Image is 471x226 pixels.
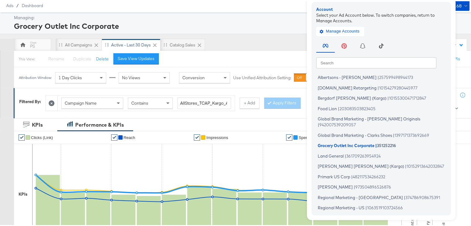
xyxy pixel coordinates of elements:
[111,41,151,47] div: Active - Last 30 Days
[65,41,92,47] div: All Campaigns
[318,105,337,110] span: Food Lion
[346,152,381,157] span: 361709263954924
[73,55,91,60] span: Duplicate
[318,173,350,178] span: Primark US Corp
[19,74,52,79] div: Attribution Window:
[404,193,405,198] span: |
[59,42,62,45] div: Drag to reorder tab
[59,74,82,79] span: 1 Day Clicks
[405,163,407,167] span: |
[14,14,468,20] div: Managing:
[318,131,392,136] span: Global Brand Marketing - Clarks Shoes
[405,193,440,198] span: 374786908675391
[318,204,364,209] span: Regional Marketing - US
[6,2,13,7] span: Ads
[365,204,367,209] span: |
[105,42,108,45] div: Drag to reorder tab
[124,134,135,139] span: Reach
[48,55,64,60] span: Rename
[377,142,396,147] span: 351252216
[316,5,446,11] div: Account
[395,131,429,136] span: 1397171373692669
[194,133,200,139] a: ✔
[318,94,386,99] span: Bergdorf [PERSON_NAME] (Kargo)
[31,134,53,139] span: Clicks (Link)
[118,54,155,60] div: Save View Updates
[321,27,360,34] span: Manage Accounts
[375,142,377,147] span: |
[353,173,385,178] span: 482117534266232
[377,74,379,79] span: |
[318,183,353,188] span: [PERSON_NAME]
[318,84,377,89] span: [DOMAIN_NAME] Retargeting
[379,84,417,89] span: 10154279280445977
[75,120,124,127] div: Performance & KPIs
[387,94,389,99] span: |
[355,183,391,188] span: 973504896526876
[286,133,292,139] a: ✔
[113,52,159,63] button: Save View Updates
[19,98,41,103] div: Filtered By:
[111,133,117,139] a: ✔
[377,84,379,89] span: |
[316,11,446,22] div: Select your Ad Account below. To switch companies, return to Manage Accounts.
[96,55,109,61] button: Delete
[319,121,356,126] span: 942007539209057
[318,74,377,79] span: Albertsons - [PERSON_NAME]
[19,133,25,139] a: ✔
[379,74,413,79] span: 257599498944173
[318,121,319,126] span: |
[22,2,43,7] a: Dashboard
[318,115,420,120] span: Global Brand Marketing - [PERSON_NAME] Originals
[351,173,353,178] span: |
[30,42,35,48] div: PS
[233,74,291,80] label: Use Unified Attribution Setting:
[240,96,259,107] button: + Add
[122,74,140,79] span: No Views
[177,96,231,108] input: Enter a search term
[164,42,167,45] div: Drag to reorder tab
[170,41,195,47] div: Catalog Sales
[318,142,374,147] span: Grocery Outlet Inc Corporate
[131,99,148,105] span: Contains
[393,131,395,136] span: |
[182,74,205,79] span: Conversion
[299,134,310,139] span: Spend
[354,183,355,188] span: |
[318,193,403,198] span: Regional Marketing - [GEOGRAPHIC_DATA]
[367,204,403,209] span: 1063519103724566
[14,20,468,30] div: Grocery Outlet Inc Corporate
[318,163,404,167] span: [PERSON_NAME] [PERSON_NAME] (Kargo)
[206,134,228,139] span: Impressions
[318,152,344,157] span: Land General
[338,105,339,110] span: |
[13,2,22,7] span: /
[345,152,346,157] span: |
[389,94,426,99] span: 10155300471712847
[407,163,444,167] span: 10152913642032847
[19,190,28,196] div: KPIs
[32,120,43,127] div: KPIs
[316,25,364,35] button: Manage Accounts
[339,105,376,110] span: 203083503823405
[65,99,97,105] span: Campaign Name
[19,55,35,60] div: This View:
